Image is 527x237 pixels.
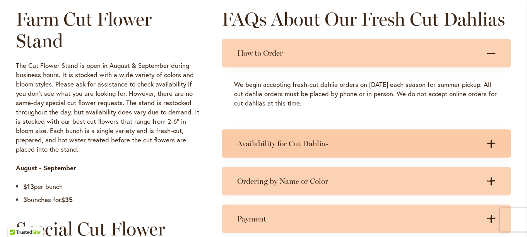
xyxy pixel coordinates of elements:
summary: Ordering by Name or Color [222,167,511,195]
h3: Ordering by Name or Color [237,176,480,186]
h2: Farm Cut Flower Stand [16,8,199,52]
h3: How to Order [237,48,480,58]
h3: Availability for Cut Dahlias [237,139,480,149]
summary: Availability for Cut Dahlias [222,130,511,158]
summary: How to Order [222,39,511,67]
h2: FAQs About Our Fresh Cut Dahlias [222,8,511,30]
li: bunches for [23,195,199,204]
strong: August - September [16,163,76,172]
summary: Payment [222,205,511,233]
strong: $13 [23,182,34,191]
p: We begin accepting fresh-cut dahlia orders on [DATE] each season for summer pickup. All cut dahli... [234,80,499,108]
p: The Cut Flower Stand is open in August & September during business hours. It is stocked with a wi... [16,61,199,154]
strong: 3 [23,195,27,204]
li: per bunch [23,182,199,191]
strong: $35 [61,195,73,204]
